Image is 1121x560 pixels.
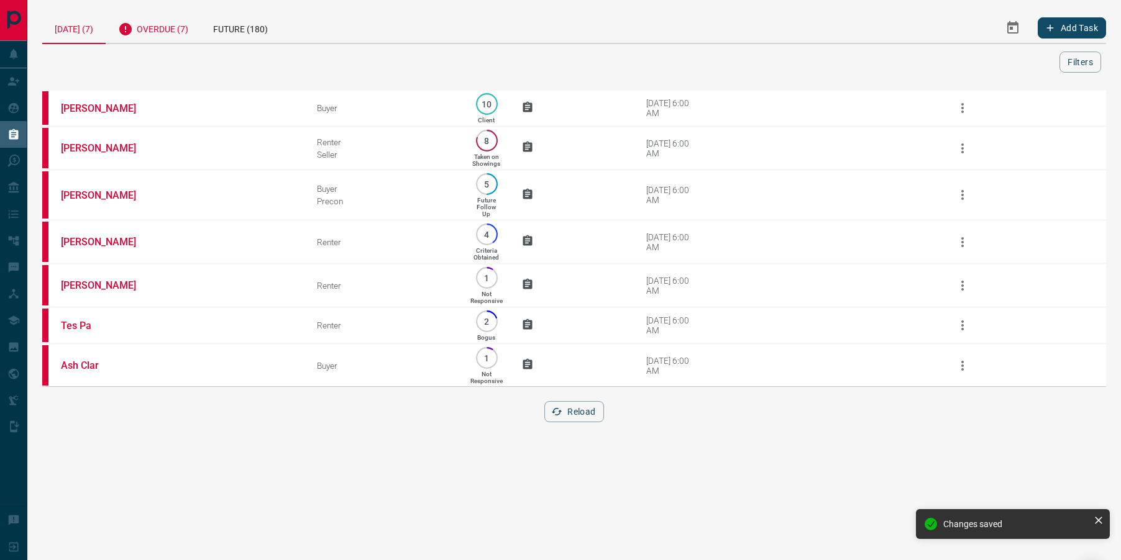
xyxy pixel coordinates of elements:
div: [DATE] 6:00 AM [646,185,699,205]
div: property.ca [42,91,48,125]
div: property.ca [42,345,48,386]
div: Precon [317,196,452,206]
div: [DATE] 6:00 AM [646,138,699,158]
div: Renter [317,137,452,147]
p: Not Responsive [470,291,503,304]
div: property.ca [42,309,48,342]
div: Overdue (7) [106,12,201,43]
div: Changes saved [943,519,1089,529]
a: [PERSON_NAME] [61,189,154,201]
p: Not Responsive [470,371,503,384]
div: [DATE] 6:00 AM [646,276,699,296]
div: [DATE] 6:00 AM [646,315,699,335]
p: 10 [482,99,492,109]
a: Tes Pa [61,320,154,332]
button: Select Date Range [998,13,1028,43]
a: Ash Clar [61,359,154,371]
a: [PERSON_NAME] [61,236,154,248]
p: Taken on Showings [472,153,500,167]
div: property.ca [42,128,48,168]
p: 4 [482,230,492,239]
p: 5 [482,179,492,189]
div: Buyer [317,103,452,113]
button: Filters [1059,52,1101,73]
p: 8 [482,136,492,145]
div: [DATE] 6:00 AM [646,356,699,376]
p: 1 [482,273,492,282]
div: property.ca [42,222,48,262]
div: Seller [317,150,452,160]
p: Bogus [477,334,495,341]
div: Renter [317,320,452,330]
div: property.ca [42,265,48,305]
div: Buyer [317,184,452,194]
button: Reload [544,401,603,422]
a: [PERSON_NAME] [61,142,154,154]
div: property.ca [42,171,48,219]
div: [DATE] (7) [42,12,106,44]
p: Criteria Obtained [474,247,499,261]
button: Add Task [1038,17,1106,38]
div: Renter [317,281,452,291]
a: [PERSON_NAME] [61,102,154,114]
div: [DATE] 6:00 AM [646,232,699,252]
div: Buyer [317,361,452,371]
div: Renter [317,237,452,247]
p: 2 [482,317,492,326]
a: [PERSON_NAME] [61,279,154,291]
p: Client [478,117,495,124]
div: [DATE] 6:00 AM [646,98,699,118]
p: 1 [482,353,492,363]
p: Future Follow Up [477,197,496,217]
div: Future (180) [201,12,280,43]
